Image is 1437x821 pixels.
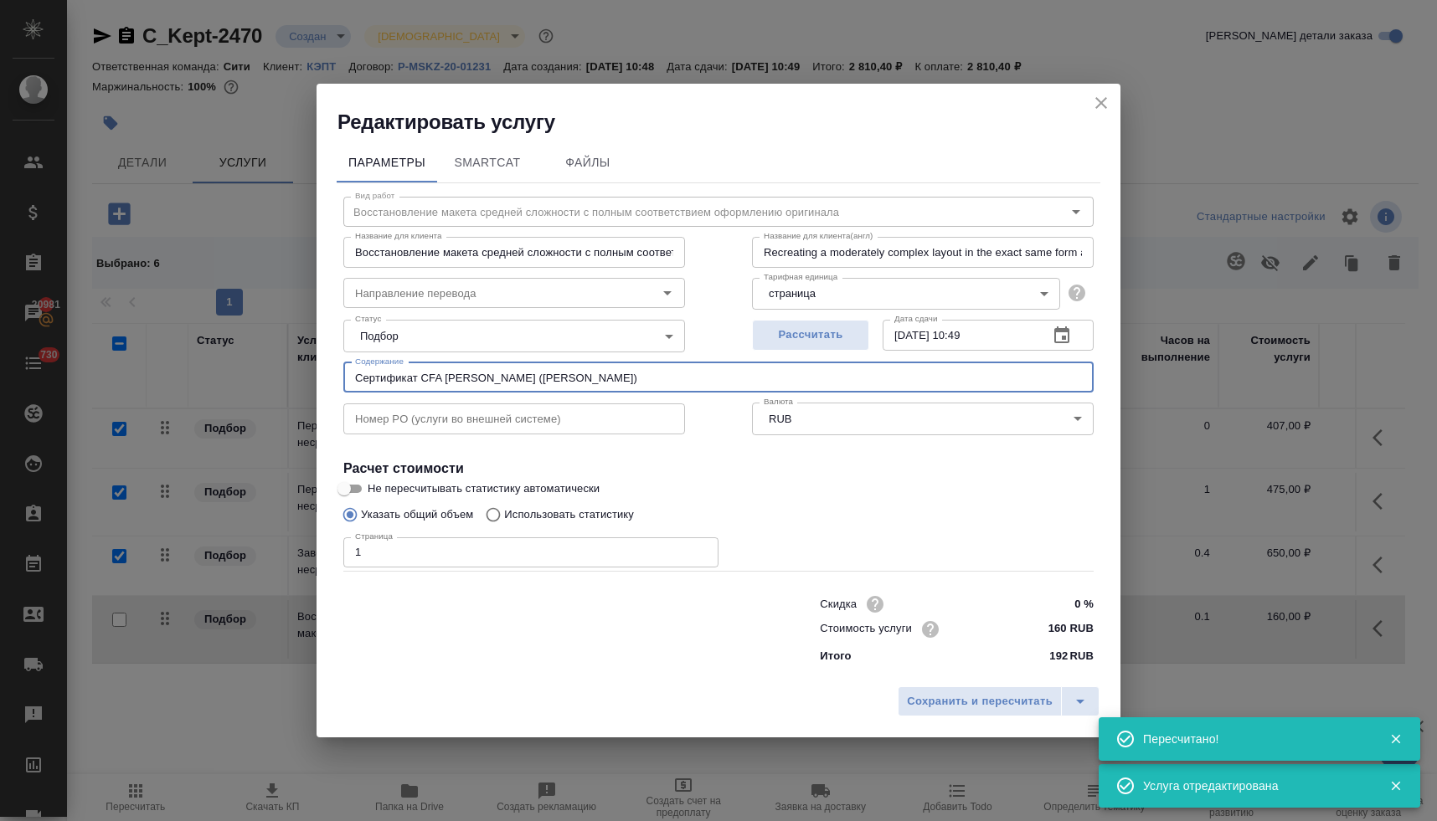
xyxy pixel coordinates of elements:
[898,686,1100,716] div: split button
[764,286,821,300] button: страница
[347,152,427,173] span: Параметры
[1049,648,1068,664] p: 192
[656,281,679,305] button: Open
[1031,617,1094,641] input: ✎ Введи что-нибудь
[355,329,404,343] button: Подбор
[361,506,473,523] p: Указать общий объем
[343,320,685,351] div: Подбор
[1143,777,1364,794] div: Услуга отредактирована
[504,506,634,523] p: Использовать статистику
[1143,731,1364,747] div: Пересчитано!
[548,152,628,173] span: Файлы
[368,480,600,497] span: Не пересчитывать статистику автоматически
[820,648,851,664] p: Итого
[1069,648,1094,664] p: RUB
[1378,731,1413,747] button: Закрыть
[752,320,869,351] button: Рассчитать
[1031,592,1094,616] input: ✎ Введи что-нибудь
[898,686,1062,716] button: Сохранить и пересчитать
[752,403,1094,434] div: RUB
[907,692,1053,711] span: Сохранить и пересчитать
[343,459,1094,479] h4: Расчет стоимости
[1089,90,1114,115] button: close
[761,326,860,345] span: Рассчитать
[820,620,912,637] p: Стоимость услуги
[447,152,528,173] span: SmartCat
[764,412,796,426] button: RUB
[1378,778,1413,793] button: Закрыть
[752,278,1060,310] div: страница
[820,596,857,613] p: Скидка
[337,109,1120,136] h2: Редактировать услугу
